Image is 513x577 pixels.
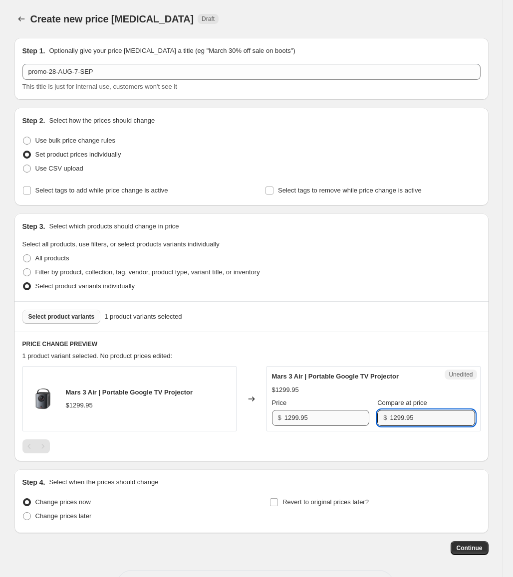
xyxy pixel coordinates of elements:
span: Select product variants individually [35,282,135,290]
h2: Step 4. [22,477,45,487]
button: Select product variants [22,310,101,324]
span: Select tags to remove while price change is active [278,187,422,194]
h2: Step 1. [22,46,45,56]
span: Continue [457,544,483,552]
span: Select product variants [28,313,95,321]
div: $1299.95 [66,400,93,410]
span: Use CSV upload [35,165,83,172]
span: $ [383,414,387,421]
span: Create new price [MEDICAL_DATA] [30,13,194,24]
span: Compare at price [377,399,427,406]
nav: Pagination [22,439,50,453]
input: 30% off holiday sale [22,64,481,80]
span: Revert to original prices later? [282,498,369,506]
span: $ [278,414,281,421]
span: All products [35,254,69,262]
span: Price [272,399,287,406]
div: $1299.95 [272,385,299,395]
span: Set product prices individually [35,151,121,158]
p: Select which products should change in price [49,221,179,231]
span: Unedited [449,371,473,379]
span: Draft [202,15,215,23]
button: Continue [451,541,489,555]
span: 1 product variant selected. No product prices edited: [22,352,173,360]
h6: PRICE CHANGE PREVIEW [22,340,481,348]
h2: Step 2. [22,116,45,126]
span: Change prices now [35,498,91,506]
h2: Step 3. [22,221,45,231]
span: Select tags to add while price change is active [35,187,168,194]
span: This title is just for internal use, customers won't see it [22,83,177,90]
button: Price change jobs [14,12,28,26]
span: Change prices later [35,512,92,520]
span: Use bulk price change rules [35,137,115,144]
span: Mars 3 Air | Portable Google TV Projector [272,373,399,380]
p: Select how the prices should change [49,116,155,126]
span: Filter by product, collection, tag, vendor, product type, variant title, or inventory [35,268,260,276]
span: Select all products, use filters, or select products variants individually [22,240,220,248]
p: Select when the prices should change [49,477,158,487]
span: Mars 3 Air | Portable Google TV Projector [66,388,193,396]
img: Mars-3-Air_80x.png [28,384,58,414]
span: 1 product variants selected [104,312,182,322]
p: Optionally give your price [MEDICAL_DATA] a title (eg "March 30% off sale on boots") [49,46,295,56]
